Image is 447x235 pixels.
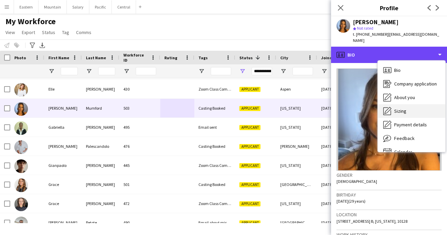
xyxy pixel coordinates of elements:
a: Status [39,28,58,37]
div: [DATE] [317,80,358,98]
div: Company application [378,77,445,91]
span: [STREET_ADDRESS] B, [US_STATE], 10128 [337,219,407,224]
span: Status [42,29,55,35]
a: Tag [59,28,72,37]
span: Applicant [239,106,260,111]
div: Grace [44,175,82,194]
div: About you [378,91,445,104]
div: [US_STATE] [276,99,317,117]
div: 476 [119,137,160,156]
h3: Birthday [337,192,442,198]
div: [PERSON_NAME] [82,175,119,194]
div: Petote [82,213,119,232]
span: Feedback [394,135,415,141]
div: Calendar [378,145,445,159]
div: Mumford [82,99,119,117]
div: Sizing [378,104,445,118]
span: Comms [76,29,91,35]
input: Tags Filter Input [211,67,231,75]
a: View [3,28,18,37]
span: Applicant [239,87,260,92]
span: [DATE] (29 years) [337,199,366,204]
div: Gabriella [44,118,82,137]
input: Last Name Filter Input [98,67,115,75]
div: 445 [119,156,160,175]
img: Giacomo Palescandolo [14,140,28,154]
div: [DATE] [317,194,358,213]
span: Company application [394,81,437,87]
div: [US_STATE] [276,156,317,175]
div: [DATE] [317,99,358,117]
div: [US_STATE] [276,118,317,137]
span: Applicant [239,125,260,130]
span: View [5,29,15,35]
img: Grace Flagg [14,178,28,192]
h3: Gender [337,172,442,178]
app-action-btn: Advanced filters [28,41,36,49]
button: Open Filter Menu [321,68,327,74]
div: 495 [119,118,160,137]
div: Palescandolo [82,137,119,156]
span: First Name [48,55,69,60]
span: Rating [164,55,177,60]
div: 490 [119,213,160,232]
a: Export [19,28,38,37]
div: [PERSON_NAME] [82,80,119,98]
span: Calendar [394,149,412,155]
div: Casting Booked [194,99,235,117]
input: Workforce ID Filter Input [136,67,156,75]
span: Last Name [86,55,106,60]
div: [PERSON_NAME] [44,213,82,232]
div: [GEOGRAPHIC_DATA] [276,213,317,232]
div: [PERSON_NAME] [276,137,317,156]
div: Email about missing information [194,213,235,232]
span: City [280,55,288,60]
div: Aspen [276,80,317,98]
span: Sizing [394,108,406,114]
div: [PERSON_NAME] [44,137,82,156]
div: Bio [331,47,447,63]
div: 472 [119,194,160,213]
span: Status [239,55,253,60]
button: Open Filter Menu [86,68,92,74]
div: Email sent [194,118,235,137]
button: Open Filter Menu [239,68,245,74]
img: Grace Morgan [14,198,28,211]
span: Applicant [239,220,260,225]
div: [DATE] [317,137,358,156]
div: [DATE] [317,156,358,175]
div: [GEOGRAPHIC_DATA] [276,175,317,194]
span: Export [22,29,35,35]
span: | [EMAIL_ADDRESS][DOMAIN_NAME] [353,32,439,43]
div: [DATE] [317,175,358,194]
div: [PERSON_NAME] [353,19,399,25]
div: 501 [119,175,160,194]
div: [PERSON_NAME] [82,194,119,213]
div: 430 [119,80,160,98]
div: Elle [44,80,82,98]
div: Casting Booked [194,175,235,194]
span: Workforce ID [123,52,148,63]
button: Mountain [39,0,67,14]
input: City Filter Input [293,67,313,75]
div: [PERSON_NAME] [82,118,119,137]
span: t. [PHONE_NUMBER] [353,32,388,37]
img: Erica Mumford [14,102,28,116]
div: [DATE] [317,213,358,232]
span: My Workforce [5,16,56,27]
span: Applicant [239,144,260,149]
button: Salary [67,0,89,14]
button: Open Filter Menu [48,68,55,74]
button: Open Filter Menu [198,68,205,74]
div: [PERSON_NAME] [44,99,82,117]
span: Tag [62,29,69,35]
button: Open Filter Menu [123,68,130,74]
span: Bio [394,67,401,73]
h3: Location [337,211,442,218]
span: Payment details [394,122,427,128]
div: [US_STATE] [276,194,317,213]
input: First Name Filter Input [61,67,78,75]
div: Zoom Class Completed [194,194,235,213]
div: Feedback [378,131,445,145]
span: Tags [198,55,208,60]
